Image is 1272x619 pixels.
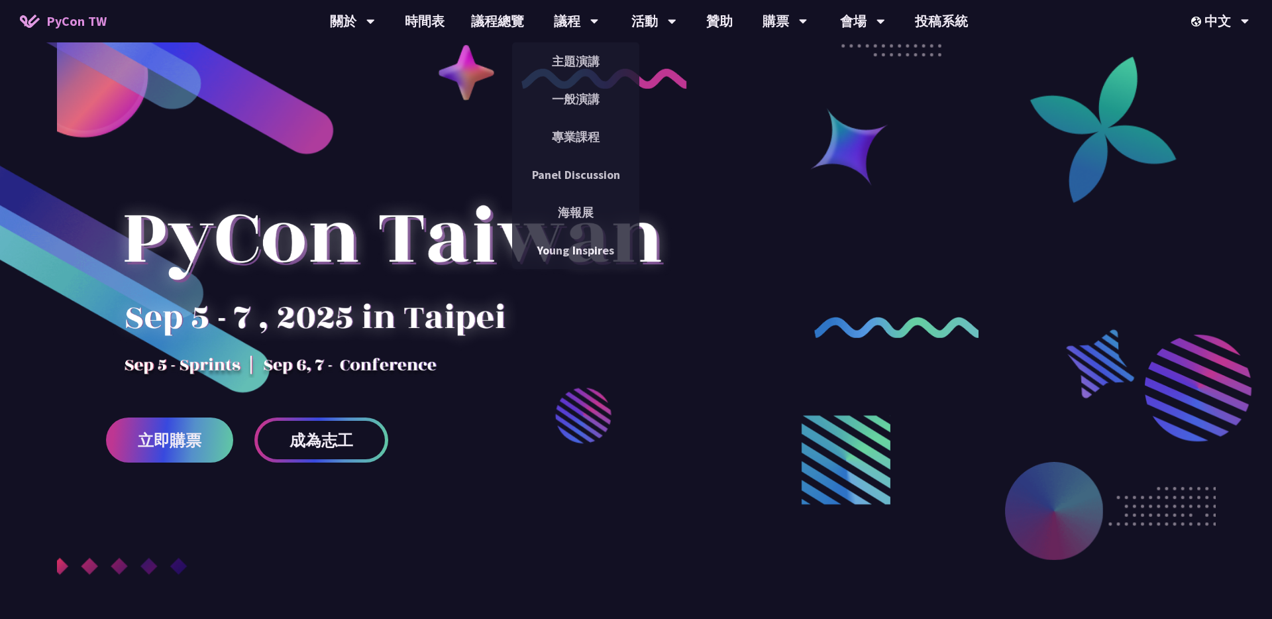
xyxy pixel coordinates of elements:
[512,197,639,228] a: 海報展
[254,418,388,463] a: 成為志工
[20,15,40,28] img: Home icon of PyCon TW 2025
[512,84,639,115] a: 一般演講
[46,11,107,31] span: PyCon TW
[7,5,120,38] a: PyCon TW
[512,121,639,152] a: 專業課程
[1191,17,1204,27] img: Locale Icon
[512,46,639,77] a: 主題演講
[290,432,353,449] span: 成為志工
[138,432,201,449] span: 立即購票
[512,235,639,266] a: Young Inspires
[512,159,639,190] a: Panel Discussion
[106,418,233,463] a: 立即購票
[814,317,980,337] img: curly-2.e802c9f.png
